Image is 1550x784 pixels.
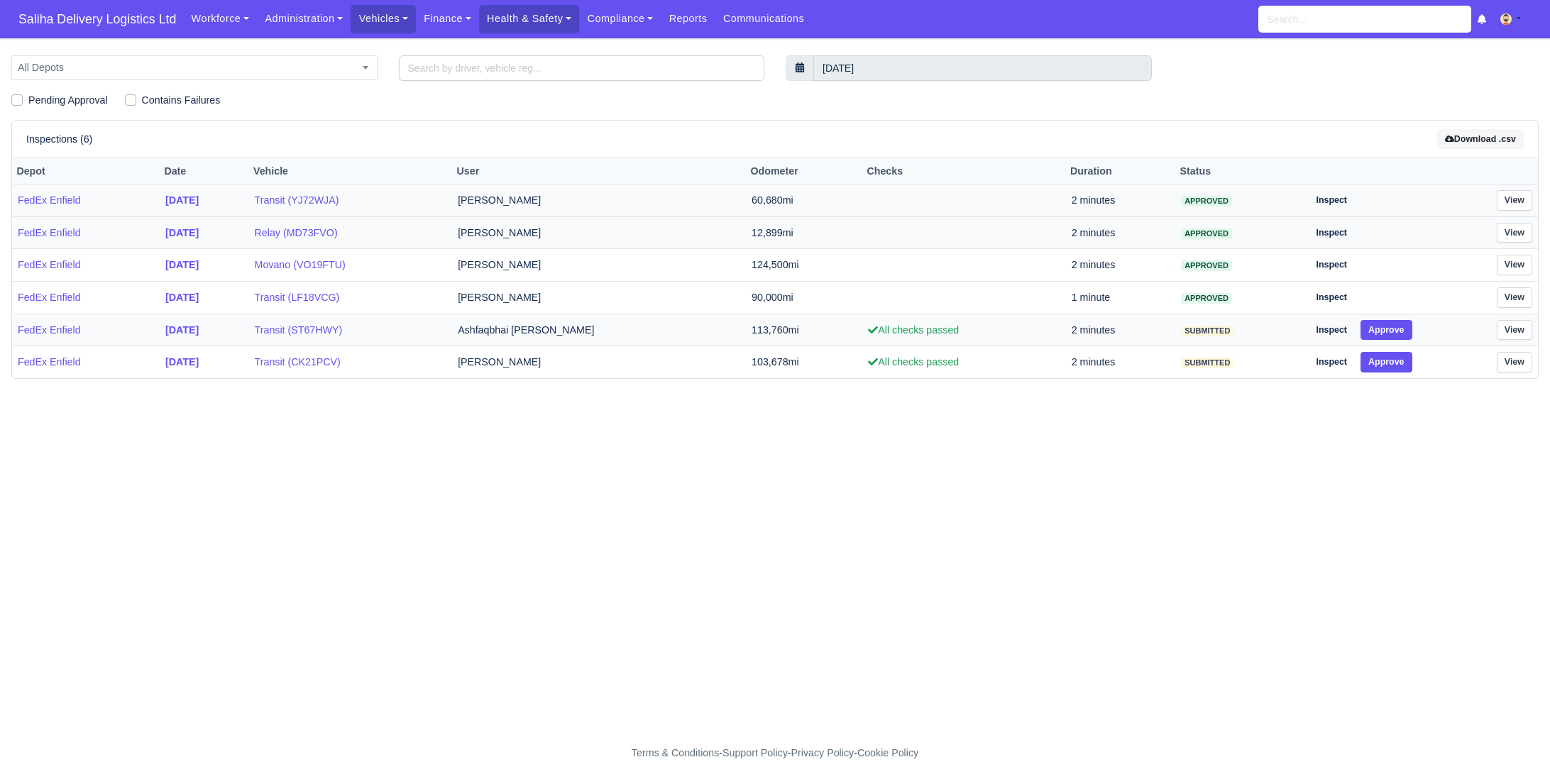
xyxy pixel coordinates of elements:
a: Compliance [579,5,661,33]
a: Inspect [1308,190,1355,211]
a: [DATE] [165,354,243,370]
span: submitted [1181,358,1233,368]
a: Communications [715,5,813,33]
a: Inspect [1308,223,1355,243]
a: Inspect [1308,352,1355,372]
td: [PERSON_NAME] [452,216,746,249]
a: Inspect [1308,320,1355,341]
a: Transit (ST67HWY) [255,322,447,338]
th: Duration [1066,158,1176,184]
a: Cookie Policy [857,747,918,758]
td: 2 minutes [1066,184,1176,217]
a: View [1497,352,1532,372]
td: 60,680mi [746,184,862,217]
a: Administration [257,5,351,33]
h6: Inspections (6) [26,133,92,145]
span: approved [1181,228,1232,239]
label: Pending Approval [28,92,108,109]
th: Checks [862,158,1066,184]
span: submitted [1181,326,1233,336]
td: 2 minutes [1066,249,1176,282]
span: All Depots [11,55,378,80]
label: Contains Failures [142,92,221,109]
a: FedEx Enfield [18,354,154,370]
a: Movano (VO19FTU) [255,257,447,273]
div: - - - [370,745,1180,761]
strong: [DATE] [165,324,199,336]
th: Odometer [746,158,862,184]
td: 113,760mi [746,314,862,346]
a: Relay (MD73FVO) [255,225,447,241]
th: Status [1175,158,1302,184]
a: View [1497,287,1532,308]
th: User [452,158,746,184]
span: approved [1181,260,1232,271]
a: Finance [416,5,479,33]
a: Workforce [183,5,257,33]
a: FedEx Enfield [18,322,154,338]
td: [PERSON_NAME] [452,249,746,282]
a: Inspect [1308,255,1355,275]
td: 12,899mi [746,216,862,249]
a: Privacy Policy [791,747,854,758]
a: View [1497,320,1532,341]
td: 90,000mi [746,282,862,314]
td: [PERSON_NAME] [452,184,746,217]
a: View [1497,255,1532,275]
td: Ashfaqbhai [PERSON_NAME] [452,314,746,346]
td: 2 minutes [1066,216,1176,249]
td: 2 minutes [1066,314,1176,346]
strong: [DATE] [165,292,199,303]
input: Search... [1258,6,1471,33]
a: [DATE] [165,225,243,241]
td: [PERSON_NAME] [452,346,746,378]
td: 2 minutes [1066,346,1176,378]
span: approved [1181,196,1232,206]
strong: [DATE] [165,194,199,206]
button: Approve [1361,320,1412,341]
a: View [1497,190,1532,211]
a: Vehicles [351,5,416,33]
strong: [DATE] [165,259,199,270]
input: Search by driver, vehicle reg... [399,55,765,81]
a: Saliha Delivery Logistics Ltd [11,6,183,33]
a: FedEx Enfield [18,289,154,306]
a: Terms & Conditions [632,747,719,758]
td: 103,678mi [746,346,862,378]
a: [DATE] [165,257,243,273]
a: Transit (CK21PCV) [255,354,447,370]
a: Transit (YJ72WJA) [255,192,447,209]
a: Health & Safety [479,5,580,33]
a: Reports [661,5,715,33]
th: Date [160,158,249,184]
span: All checks passed [868,324,959,336]
a: FedEx Enfield [18,225,154,241]
a: Transit (LF18VCG) [255,289,447,306]
td: 1 minute [1066,282,1176,314]
span: All Depots [12,59,377,77]
a: [DATE] [165,192,243,209]
a: [DATE] [165,322,243,338]
a: FedEx Enfield [18,192,154,209]
span: approved [1181,293,1232,304]
th: Depot [12,158,160,184]
button: Download .csv [1437,129,1524,150]
span: Saliha Delivery Logistics Ltd [11,5,183,33]
td: [PERSON_NAME] [452,282,746,314]
strong: [DATE] [165,227,199,238]
td: 124,500mi [746,249,862,282]
a: FedEx Enfield [18,257,154,273]
a: Support Policy [722,747,788,758]
strong: [DATE] [165,356,199,368]
iframe: Chat Widget [1479,716,1550,784]
th: Vehicle [249,158,453,184]
span: All checks passed [868,356,959,368]
a: View [1497,223,1532,243]
button: Approve [1361,352,1412,372]
a: [DATE] [165,289,243,306]
a: Inspect [1308,287,1355,308]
